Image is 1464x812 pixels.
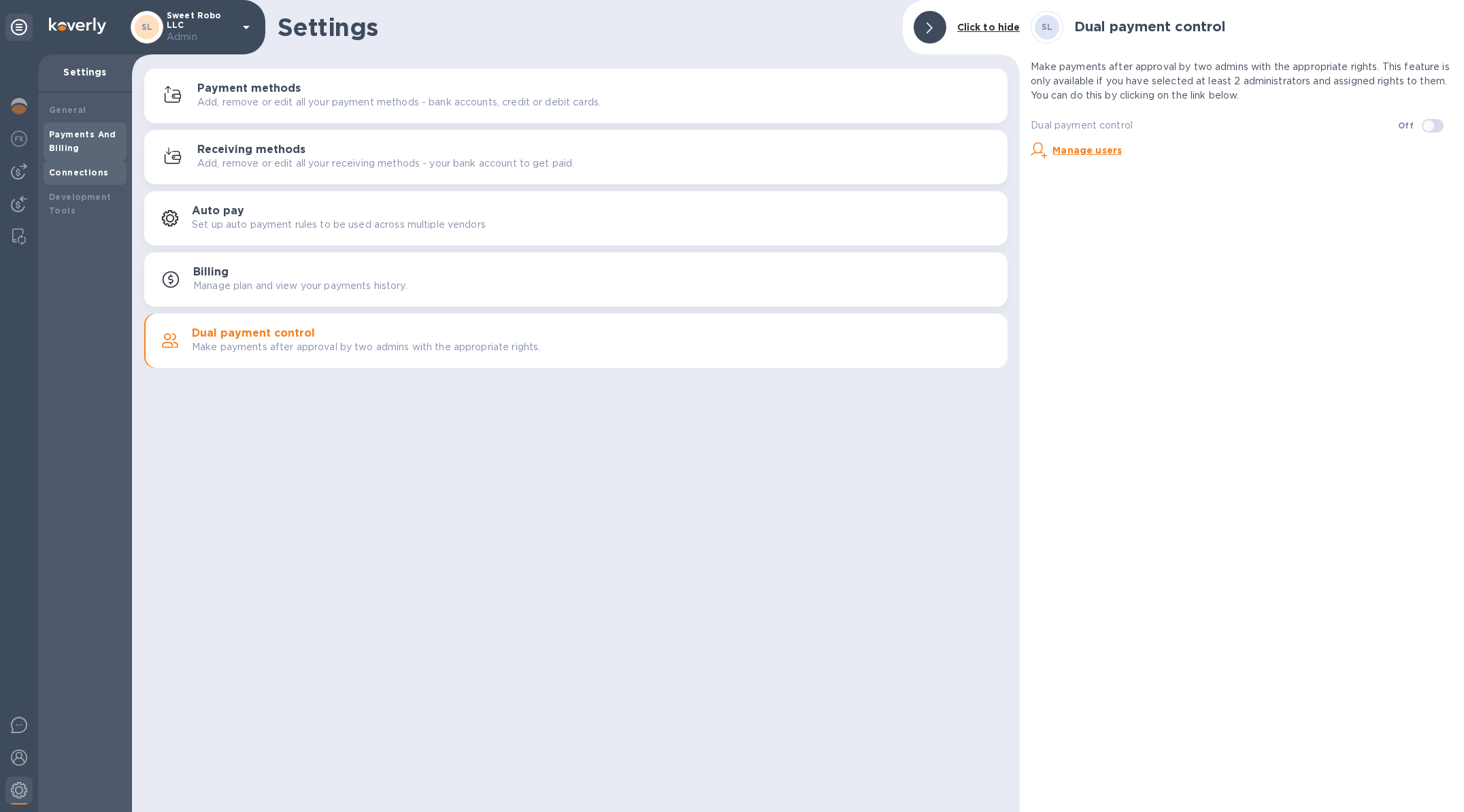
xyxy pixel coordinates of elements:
[957,22,1020,33] b: Click to hide
[144,130,1008,184] button: Receiving methodsAdd, remove or edit all your receiving methods - your bank account to get paid.
[49,105,86,115] b: General
[193,266,229,279] h3: Billing
[1398,120,1414,131] b: Off
[5,14,33,41] div: Unpin categories
[167,30,235,44] p: Admin
[192,340,540,354] p: Make payments after approval by two admins with the appropriate rights.
[144,69,1008,123] button: Payment methodsAdd, remove or edit all your payment methods - bank accounts, credit or debit cards.
[197,143,305,156] h3: Receiving methods
[197,156,574,171] p: Add, remove or edit all your receiving methods - your bank account to get paid.
[192,205,244,218] h3: Auto pay
[49,167,108,177] b: Connections
[11,131,27,147] img: Foreign exchange
[1031,118,1397,133] p: Dual payment control
[192,327,315,340] h3: Dual payment control
[144,252,1008,307] button: BillingManage plan and view your payments history.
[193,279,407,293] p: Manage plan and view your payments history.
[49,65,121,79] p: Settings
[192,218,486,232] p: Set up auto payment rules to be used across multiple vendors
[49,129,116,153] b: Payments And Billing
[1074,19,1226,35] h3: Dual payment control
[1031,60,1453,103] p: Make payments after approval by two admins with the appropriate rights. This feature is only avai...
[49,192,111,216] b: Development Tools
[278,13,892,41] h1: Settings
[1042,22,1053,32] b: SL
[142,22,153,32] b: SL
[167,11,235,44] p: Sweet Robo LLC
[49,18,106,34] img: Logo
[1052,145,1122,156] u: Manage users
[144,314,1008,368] button: Dual payment controlMake payments after approval by two admins with the appropriate rights.
[197,95,601,109] p: Add, remove or edit all your payment methods - bank accounts, credit or debit cards.
[144,191,1008,246] button: Auto paySet up auto payment rules to be used across multiple vendors
[197,82,301,95] h3: Payment methods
